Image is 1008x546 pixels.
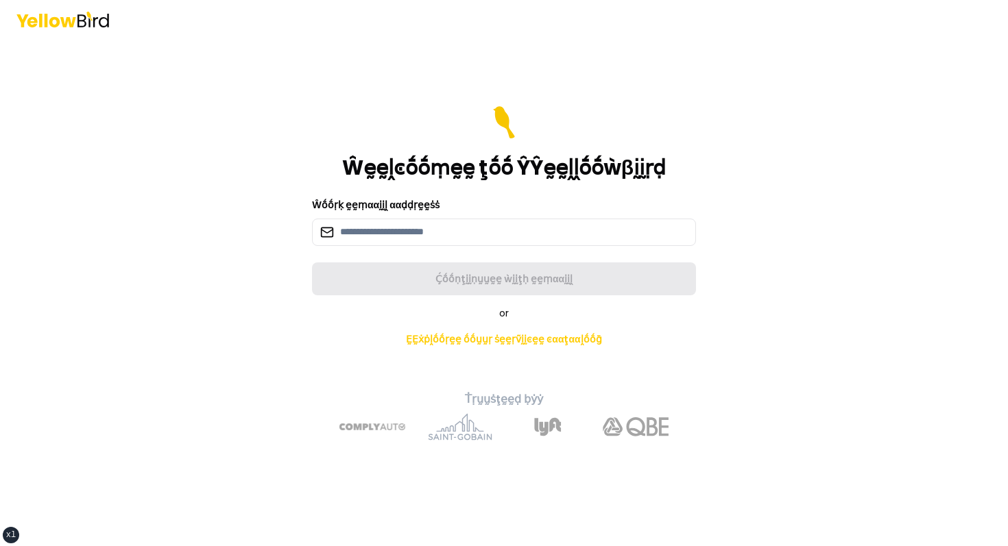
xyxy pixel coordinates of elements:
[499,306,509,320] span: or
[312,198,440,212] label: Ŵṓṓṛḳ ḛḛṃααḭḭḽ ααḍḍṛḛḛṡṡ
[263,391,745,408] p: Ṫṛṵṵṡţḛḛḍ ḅẏẏ
[6,530,16,541] div: xl
[342,156,666,180] h1: Ŵḛḛḽͼṓṓṃḛḛ ţṓṓ ŶŶḛḛḽḽṓṓẁβḭḭṛḍ
[395,325,612,353] a: ḚḚẋṗḽṓṓṛḛḛ ṓṓṵṵṛ ṡḛḛṛṽḭḭͼḛḛ ͼααţααḽṓṓḡ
